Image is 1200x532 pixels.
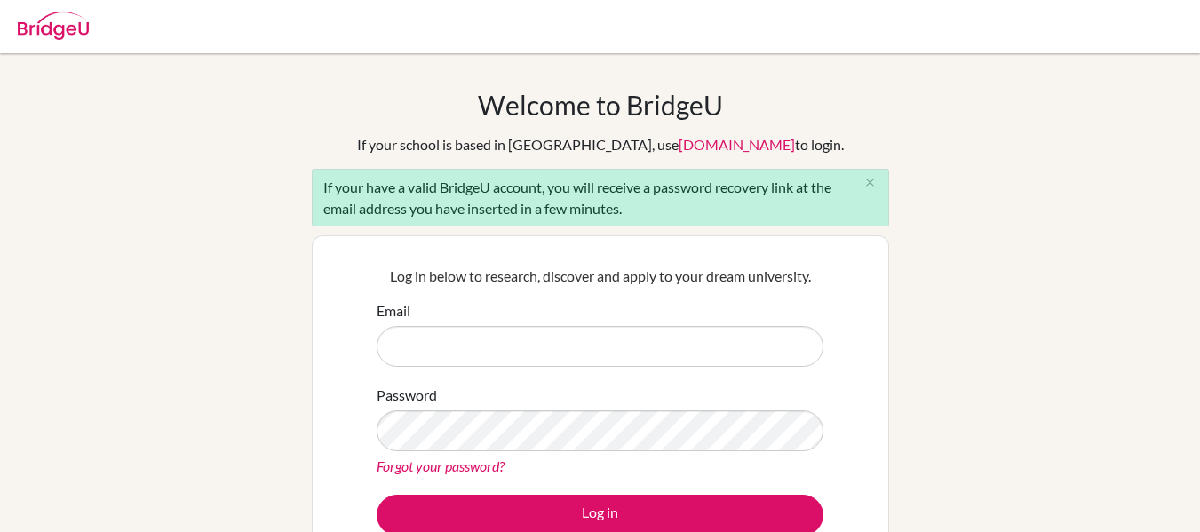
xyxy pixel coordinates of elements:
i: close [863,176,877,189]
div: If your have a valid BridgeU account, you will receive a password recovery link at the email addr... [312,169,889,226]
div: If your school is based in [GEOGRAPHIC_DATA], use to login. [357,134,844,155]
a: Forgot your password? [377,457,505,474]
label: Password [377,385,437,406]
img: Bridge-U [18,12,89,40]
label: Email [377,300,410,322]
a: [DOMAIN_NAME] [679,136,795,153]
p: Log in below to research, discover and apply to your dream university. [377,266,823,287]
button: Close [853,170,888,196]
h1: Welcome to BridgeU [478,89,723,121]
